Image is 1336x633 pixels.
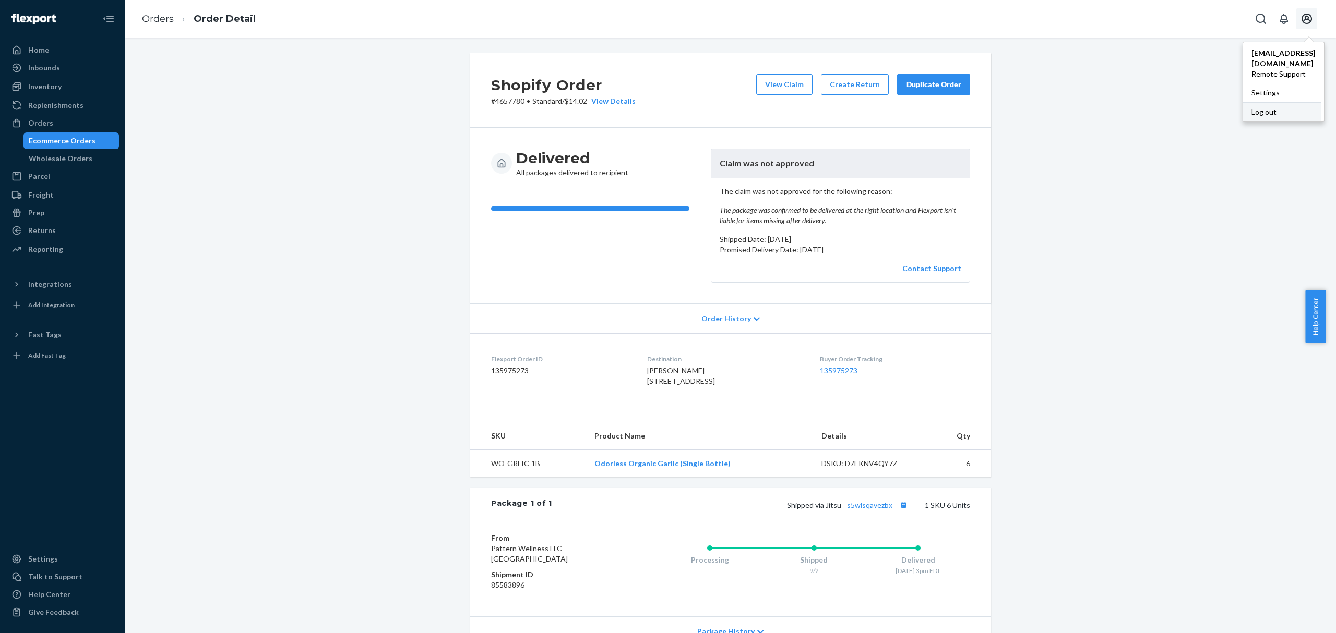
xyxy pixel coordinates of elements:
[28,244,63,254] div: Reporting
[6,551,119,567] a: Settings
[6,276,119,293] button: Integrations
[647,366,715,385] span: [PERSON_NAME] [STREET_ADDRESS]
[1251,69,1316,79] span: Remote Support
[552,498,970,512] div: 1 SKU 6 Units
[194,13,256,25] a: Order Detail
[6,42,119,58] a: Home
[6,347,119,364] a: Add Fast Tag
[1243,102,1321,121] button: Log out
[701,313,751,324] span: Order History
[29,153,92,164] div: Wholesale Orders
[711,149,970,178] header: Claim was not approved
[866,566,970,575] div: [DATE] 3pm EDT
[897,74,970,95] button: Duplicate Order
[28,330,62,340] div: Fast Tags
[6,59,119,76] a: Inbounds
[6,604,119,620] button: Give Feedback
[866,555,970,565] div: Delivered
[6,97,119,114] a: Replenishments
[6,168,119,185] a: Parcel
[847,501,892,509] a: s5wlsqavezbx
[28,208,44,218] div: Prep
[1250,8,1271,29] button: Open Search Box
[491,366,630,376] dd: 135975273
[1243,83,1324,102] a: Settings
[516,149,628,167] h3: Delivered
[491,544,568,563] span: Pattern Wellness LLC [GEOGRAPHIC_DATA]
[720,186,961,226] p: The claim was not approved for the following reason:
[756,74,813,95] button: View Claim
[470,449,586,477] td: WO-GRLIC-1B
[28,607,79,617] div: Give Feedback
[587,96,636,106] button: View Details
[532,96,562,105] span: Standard
[28,225,56,236] div: Returns
[28,118,53,128] div: Orders
[28,190,54,200] div: Freight
[1273,8,1294,29] button: Open notifications
[470,422,586,450] th: SKU
[28,300,75,309] div: Add Integration
[491,355,630,363] dt: Flexport Order ID
[820,366,857,375] a: 135975273
[6,326,119,343] button: Fast Tags
[28,571,82,582] div: Talk to Support
[6,222,119,239] a: Returns
[787,501,910,509] span: Shipped via Jitsu
[142,13,174,25] a: Orders
[6,241,119,258] a: Reporting
[491,498,552,512] div: Package 1 of 1
[820,355,970,363] dt: Buyer Order Tracking
[902,264,961,273] a: Contact Support
[6,586,119,603] a: Help Center
[813,422,928,450] th: Details
[491,96,636,106] p: # 4657780 / $14.02
[28,554,58,564] div: Settings
[927,449,991,477] td: 6
[29,136,96,146] div: Ecommerce Orders
[762,555,866,565] div: Shipped
[6,78,119,95] a: Inventory
[28,45,49,55] div: Home
[134,4,264,34] ol: breadcrumbs
[28,589,70,600] div: Help Center
[6,204,119,221] a: Prep
[28,279,72,289] div: Integrations
[11,14,56,24] img: Flexport logo
[28,100,83,111] div: Replenishments
[491,569,616,580] dt: Shipment ID
[6,187,119,203] a: Freight
[98,8,119,29] button: Close Navigation
[594,459,731,468] a: Odorless Organic Garlic (Single Bottle)
[1305,290,1326,343] button: Help Center
[821,74,889,95] button: Create Return
[527,96,530,105] span: •
[28,63,60,73] div: Inbounds
[28,351,66,360] div: Add Fast Tag
[6,568,119,585] a: Talk to Support
[720,234,961,245] p: Shipped Date: [DATE]
[1243,44,1324,83] a: [EMAIL_ADDRESS][DOMAIN_NAME]Remote Support
[906,79,961,90] div: Duplicate Order
[720,245,961,255] p: Promised Delivery Date: [DATE]
[491,580,616,590] dd: 85583896
[516,149,628,178] div: All packages delivered to recipient
[28,81,62,92] div: Inventory
[1251,48,1316,69] span: [EMAIL_ADDRESS][DOMAIN_NAME]
[762,566,866,575] div: 9/2
[28,171,50,181] div: Parcel
[647,355,803,363] dt: Destination
[23,132,120,149] a: Ecommerce Orders
[6,115,119,131] a: Orders
[586,422,813,450] th: Product Name
[720,205,961,226] em: The package was confirmed to be delivered at the right location and Flexport isn't liable for ite...
[658,555,762,565] div: Processing
[1296,8,1317,29] button: Open account menu
[23,150,120,167] a: Wholesale Orders
[6,297,119,313] a: Add Integration
[821,458,920,469] div: DSKU: D7EKNV4QY7Z
[897,498,910,512] button: Copy tracking number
